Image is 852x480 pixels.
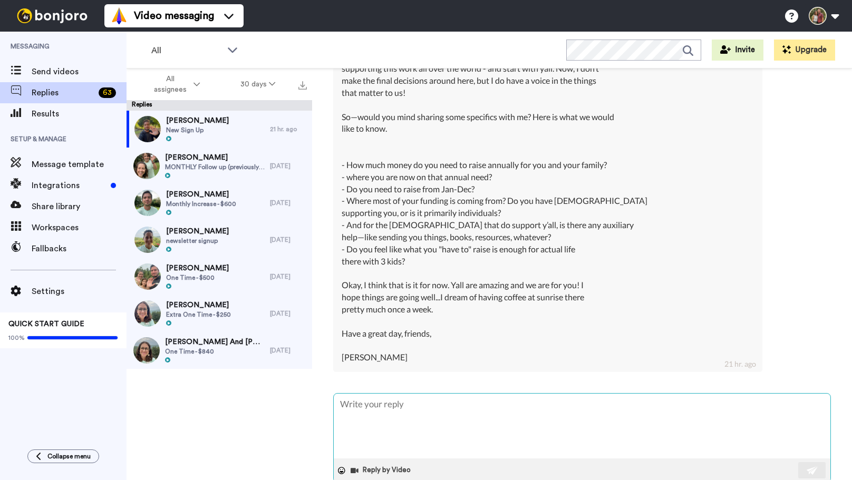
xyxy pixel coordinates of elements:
img: 645f10a2-17a9-4b5f-a7a2-e900589d8a62-thumb.jpg [134,190,161,216]
img: ea601c43-cfd0-4971-a4eb-9a4d163b8cdc-thumb.jpg [134,227,161,253]
img: bj-logo-header-white.svg [13,8,92,23]
span: Send videos [32,65,127,78]
span: [PERSON_NAME] And [PERSON_NAME] [165,337,265,347]
span: Share library [32,200,127,213]
button: Invite [712,40,763,61]
button: All assignees [129,70,220,99]
span: Monthly Increase - $600 [166,200,236,208]
a: [PERSON_NAME] And [PERSON_NAME]One Time - $840[DATE] [127,332,312,369]
img: export.svg [298,81,307,90]
img: 0cb63062-81c2-4df2-8489-8f33416ff531-thumb.jpg [134,116,161,142]
div: [DATE] [270,309,307,318]
span: Settings [32,285,127,298]
a: [PERSON_NAME]New Sign Up21 hr. ago [127,111,312,148]
a: [PERSON_NAME]Monthly Increase - $600[DATE] [127,184,312,221]
a: [PERSON_NAME]MONTHLY Follow up (previously thought one-time) - $500[DATE] [127,148,312,184]
span: Fallbacks [32,242,127,255]
a: [PERSON_NAME]Extra One Time - $250[DATE] [127,295,312,332]
span: QUICK START GUIDE [8,320,84,328]
button: Export all results that match these filters now. [295,76,310,92]
div: [DATE] [270,272,307,281]
button: Reply by Video [350,463,414,478]
a: [PERSON_NAME]One Time - $500[DATE] [127,258,312,295]
span: Results [32,107,127,120]
img: 459f6ecd-712a-4ada-8c23-8028c54b675e-thumb.jpg [133,153,160,179]
span: MONTHLY Follow up (previously thought one-time) - $500 [165,163,265,171]
span: Message template [32,158,127,171]
div: [DATE] [270,199,307,207]
span: One Time - $840 [165,347,265,356]
div: [DATE] [270,346,307,355]
span: All [151,44,222,57]
img: send-white.svg [807,466,818,475]
div: 63 [99,87,116,98]
div: [DATE] [270,162,307,170]
span: [PERSON_NAME] [166,300,231,310]
button: 30 days [220,75,296,94]
div: 21 hr. ago [724,359,756,369]
div: [DATE] [270,236,307,244]
span: Collapse menu [47,452,91,461]
img: vm-color.svg [111,7,128,24]
span: 100% [8,334,25,342]
span: Extra One Time - $250 [166,310,231,319]
span: newsletter signup [166,237,229,245]
span: Workspaces [32,221,127,234]
button: Collapse menu [27,449,99,463]
span: [PERSON_NAME] [166,189,236,200]
span: [PERSON_NAME] [166,263,229,273]
span: One Time - $500 [166,273,229,282]
span: New Sign Up [166,126,229,134]
span: Integrations [32,179,106,192]
span: [PERSON_NAME] [166,115,229,126]
div: Replies [127,100,312,111]
button: Upgrade [774,40,835,61]
span: All assignees [149,74,191,95]
img: d73bc211-fe36-4a1e-acfc-40f796b0040e-thumb.jpg [134,263,161,290]
span: [PERSON_NAME] [165,152,265,163]
a: [PERSON_NAME]newsletter signup[DATE] [127,221,312,258]
img: 7738f0b6-848d-4ec2-9857-0d8035c3d755-thumb.jpg [133,337,160,364]
span: [PERSON_NAME] [166,226,229,237]
div: 21 hr. ago [270,125,307,133]
span: Video messaging [134,8,214,23]
span: Replies [32,86,94,99]
img: 839b3071-41f1-4e0f-a7fe-00471ea8b08a-thumb.jpg [134,300,161,327]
